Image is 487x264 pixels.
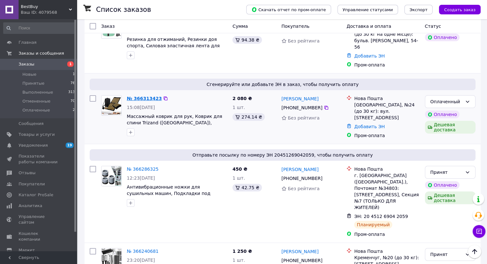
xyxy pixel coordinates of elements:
span: Кошелек компании [19,231,59,242]
span: Выполненные [22,89,53,95]
div: Планируемый [354,221,392,229]
div: Нова Пошта [354,248,419,254]
img: Фото товару [101,96,121,115]
span: Сообщения [19,121,44,127]
div: Пром-оплата [354,62,419,68]
span: Статус [425,24,441,29]
span: Товары и услуги [19,132,55,137]
span: 1 [73,72,75,77]
span: Заказ [101,24,115,29]
span: Заказы и сообщения [19,50,64,56]
span: 23:20[DATE] [127,258,155,263]
span: Каталог ProSale [19,192,53,198]
span: Без рейтинга [288,38,320,43]
button: Создать заказ [439,5,481,14]
a: [PERSON_NAME] [281,166,319,173]
span: Показатели работы компании [19,153,59,165]
a: Фото товару [101,166,122,186]
span: Без рейтинга [288,186,320,191]
input: Поиск [3,22,76,34]
button: Наверх [468,245,481,258]
div: Дешевая доставка [425,121,475,134]
a: Добавить ЭН [354,124,385,129]
a: Массажный коврик для рук, Коврик для спини Trizand ([GEOGRAPHIC_DATA]), Массажный мат, Коврик аку... [127,114,222,138]
span: BestBuy [21,4,69,10]
span: Создать заказ [444,7,475,12]
div: [GEOGRAPHIC_DATA], №24 (до 30 кг): вул. [STREET_ADDRESS] [354,102,419,121]
div: Оплаченный [430,98,462,105]
span: Доставка и оплата [346,24,391,29]
div: Дешевая доставка [425,191,475,204]
span: Оплаченные [22,107,50,113]
span: 1 шт. [232,105,245,110]
span: Отзывы [19,170,36,176]
span: Принятые [22,81,45,86]
div: Принят [430,169,462,176]
h1: Список заказов [96,6,151,13]
span: 313 [68,89,75,95]
div: Ваш ID: 4079568 [21,10,77,15]
button: Управление статусами [337,5,398,14]
button: Скачать отчет по пром-оплате [246,5,331,14]
span: Скачать отчет по пром-оплате [251,7,326,12]
span: 70 [70,98,75,104]
span: Покупатели [19,181,45,187]
a: № 366240681 [127,249,158,254]
div: [GEOGRAPHIC_DATA], №94 (до 30 кг на одне місце): бульв. [PERSON_NAME], 54-56 [354,25,419,50]
a: [PERSON_NAME] [281,96,319,102]
span: Покупатель [281,24,310,29]
span: 2 [73,107,75,113]
span: Отмененные [22,98,50,104]
div: 42.75 ₴ [232,184,262,191]
span: ЭН: 20 4512 6904 2059 [354,214,408,219]
span: Управление статусами [343,7,393,12]
span: Уведомления [19,143,48,148]
span: Отправьте посылку по номеру ЭН 20451269042059, чтобы получить оплату [92,152,473,158]
div: Нова Пошта [354,166,419,172]
button: Экспорт [404,5,433,14]
button: Чат с покупателем [473,225,485,238]
a: Создать заказ [433,7,481,12]
div: Оплачено [425,34,459,41]
div: Принят [430,251,462,258]
span: Без рейтинга [288,115,320,120]
span: Новые [22,72,37,77]
div: Пром-оплата [354,132,419,139]
div: 94.38 ₴ [232,36,262,44]
span: 1 [67,61,74,67]
a: Резинка для отжиманий, Резинки доя спорта, Силовая эластичная лента для фитнеса, Полиуретановые р... [127,37,221,61]
a: Добавить ЭН [354,53,385,58]
div: Оплачено [425,181,459,189]
span: Сумма [232,24,248,29]
span: 76 [70,81,75,86]
span: Антивибрационные ножки для сушильных машин, Подкладки под стиральную машинку, Антивибрационные по... [127,184,227,209]
div: Нова Пошта [354,95,419,102]
div: [PHONE_NUMBER] [280,174,324,183]
span: 1 шт. [232,258,245,263]
span: 15:08[DATE] [127,105,155,110]
span: Сгенерируйте или добавьте ЭН в заказ, чтобы получить оплату [92,81,473,88]
div: г. [GEOGRAPHIC_DATA] ([GEOGRAPHIC_DATA].), Почтомат №34803: [STREET_ADDRESS], Секция №7 (ТОЛЬКО Д... [354,172,419,211]
a: Фото товару [101,95,122,116]
span: 2 080 ₴ [232,96,252,101]
span: 1 шт. [232,175,245,181]
div: Оплачено [425,111,459,118]
span: 12:23[DATE] [127,175,155,181]
span: Заказы [19,61,34,67]
a: № 366286325 [127,167,158,172]
a: № 366313423 [127,96,162,101]
span: 1 250 ₴ [232,249,252,254]
span: 19 [66,143,74,148]
img: Фото товару [101,166,121,186]
span: Аналитика [19,203,42,209]
a: [PERSON_NAME] [281,248,319,255]
div: Пром-оплата [354,231,419,237]
span: Управление сайтом [19,214,59,225]
span: 450 ₴ [232,167,247,172]
span: Экспорт [410,7,427,12]
span: Главная [19,40,37,45]
div: 274.14 ₴ [232,113,264,121]
div: [PHONE_NUMBER] [280,103,324,112]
